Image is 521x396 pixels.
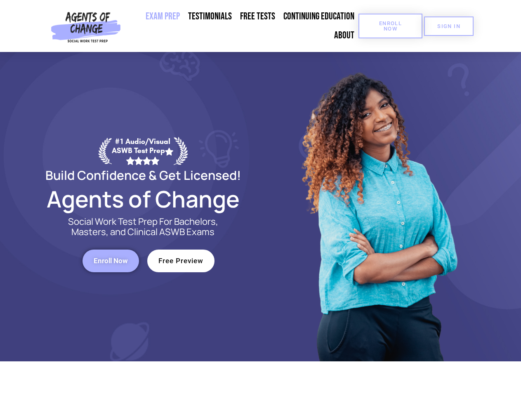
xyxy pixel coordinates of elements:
a: Free Preview [147,250,215,272]
a: About [330,26,358,45]
span: SIGN IN [437,24,460,29]
span: Enroll Now [372,21,409,31]
a: Exam Prep [141,7,184,26]
a: SIGN IN [424,16,474,36]
a: Enroll Now [358,14,422,38]
a: Continuing Education [279,7,358,26]
div: #1 Audio/Visual ASWB Test Prep [112,137,174,165]
a: Enroll Now [83,250,139,272]
img: Website Image 1 (1) [296,52,461,361]
h2: Agents of Change [26,189,261,208]
h2: Build Confidence & Get Licensed! [26,169,261,181]
nav: Menu [124,7,358,45]
span: Enroll Now [94,257,128,264]
span: Free Preview [158,257,203,264]
a: Free Tests [236,7,279,26]
a: Testimonials [184,7,236,26]
p: Social Work Test Prep For Bachelors, Masters, and Clinical ASWB Exams [59,217,228,237]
